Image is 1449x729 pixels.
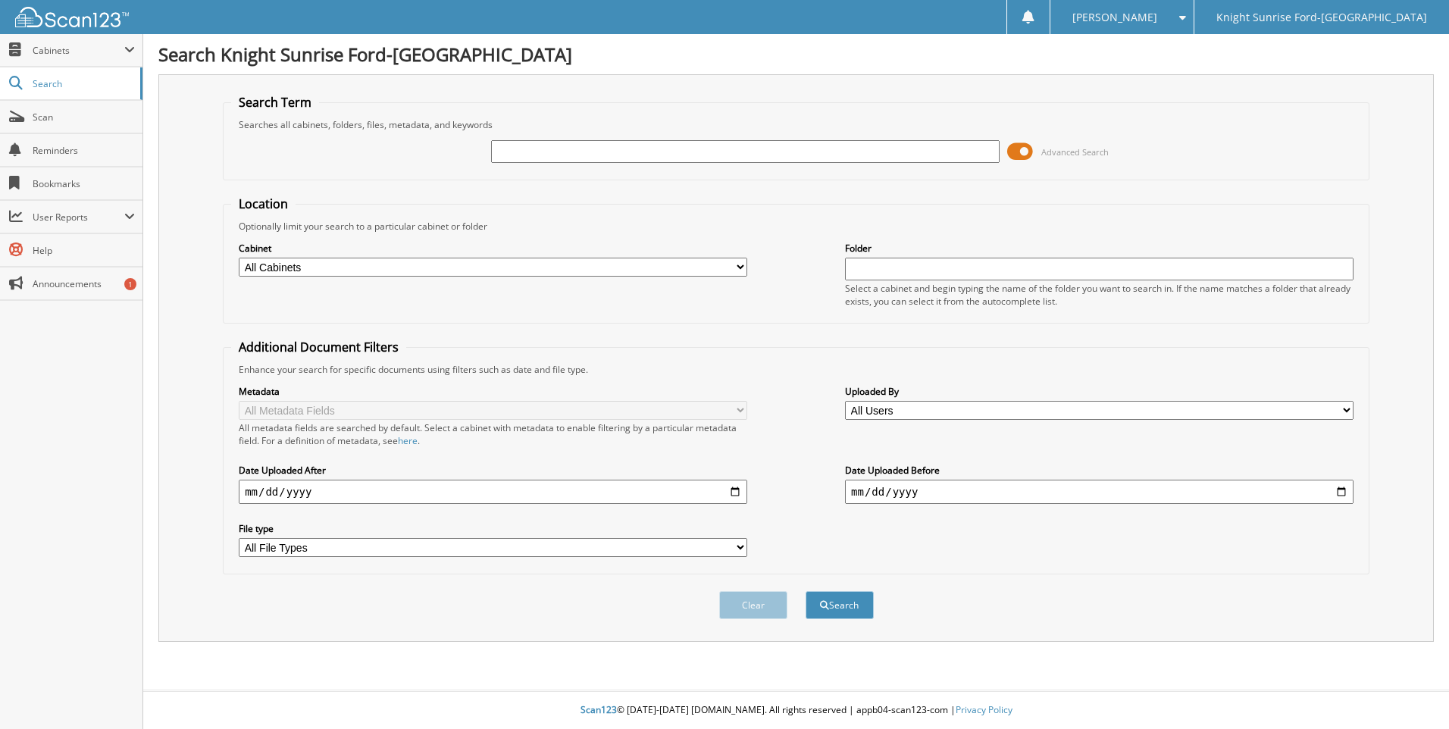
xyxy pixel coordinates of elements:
[158,42,1434,67] h1: Search Knight Sunrise Ford-[GEOGRAPHIC_DATA]
[33,277,135,290] span: Announcements
[1041,146,1109,158] span: Advanced Search
[231,363,1361,376] div: Enhance your search for specific documents using filters such as date and file type.
[845,480,1354,504] input: end
[33,211,124,224] span: User Reports
[231,196,296,212] legend: Location
[239,480,747,504] input: start
[231,339,406,355] legend: Additional Document Filters
[845,464,1354,477] label: Date Uploaded Before
[806,591,874,619] button: Search
[239,242,747,255] label: Cabinet
[239,464,747,477] label: Date Uploaded After
[581,703,617,716] span: Scan123
[33,111,135,124] span: Scan
[124,278,136,290] div: 1
[231,118,1361,131] div: Searches all cabinets, folders, files, metadata, and keywords
[33,177,135,190] span: Bookmarks
[33,44,124,57] span: Cabinets
[1072,13,1157,22] span: [PERSON_NAME]
[143,692,1449,729] div: © [DATE]-[DATE] [DOMAIN_NAME]. All rights reserved | appb04-scan123-com |
[231,220,1361,233] div: Optionally limit your search to a particular cabinet or folder
[1216,13,1427,22] span: Knight Sunrise Ford-[GEOGRAPHIC_DATA]
[845,242,1354,255] label: Folder
[239,522,747,535] label: File type
[15,7,129,27] img: scan123-logo-white.svg
[33,144,135,157] span: Reminders
[845,385,1354,398] label: Uploaded By
[33,244,135,257] span: Help
[845,282,1354,308] div: Select a cabinet and begin typing the name of the folder you want to search in. If the name match...
[239,385,747,398] label: Metadata
[231,94,319,111] legend: Search Term
[956,703,1012,716] a: Privacy Policy
[239,421,747,447] div: All metadata fields are searched by default. Select a cabinet with metadata to enable filtering b...
[719,591,787,619] button: Clear
[33,77,133,90] span: Search
[398,434,418,447] a: here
